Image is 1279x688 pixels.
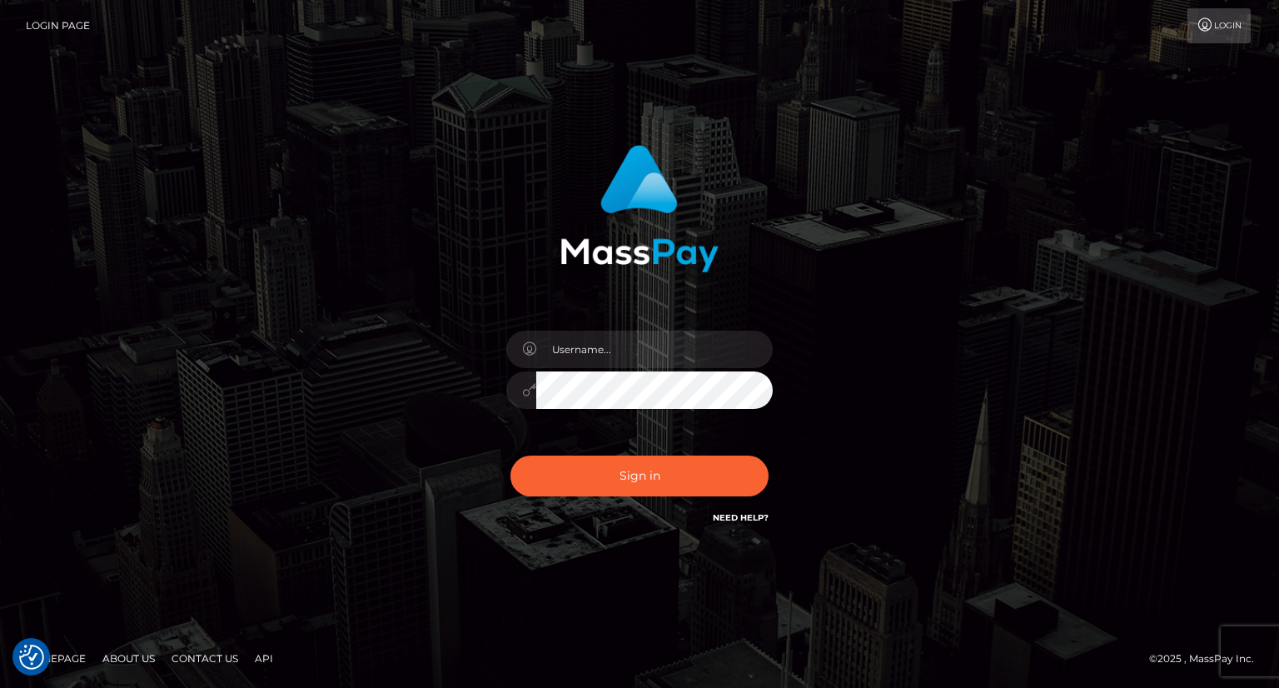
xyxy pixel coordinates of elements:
a: Contact Us [165,646,245,671]
button: Consent Preferences [19,645,44,670]
a: API [248,646,280,671]
div: © 2025 , MassPay Inc. [1149,650,1267,668]
input: Username... [536,331,773,368]
a: Login Page [26,8,90,43]
img: Revisit consent button [19,645,44,670]
a: Homepage [18,646,92,671]
a: Need Help? [713,512,769,523]
button: Sign in [510,456,769,496]
a: Login [1187,8,1251,43]
a: About Us [96,646,162,671]
img: MassPay Login [560,145,719,272]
